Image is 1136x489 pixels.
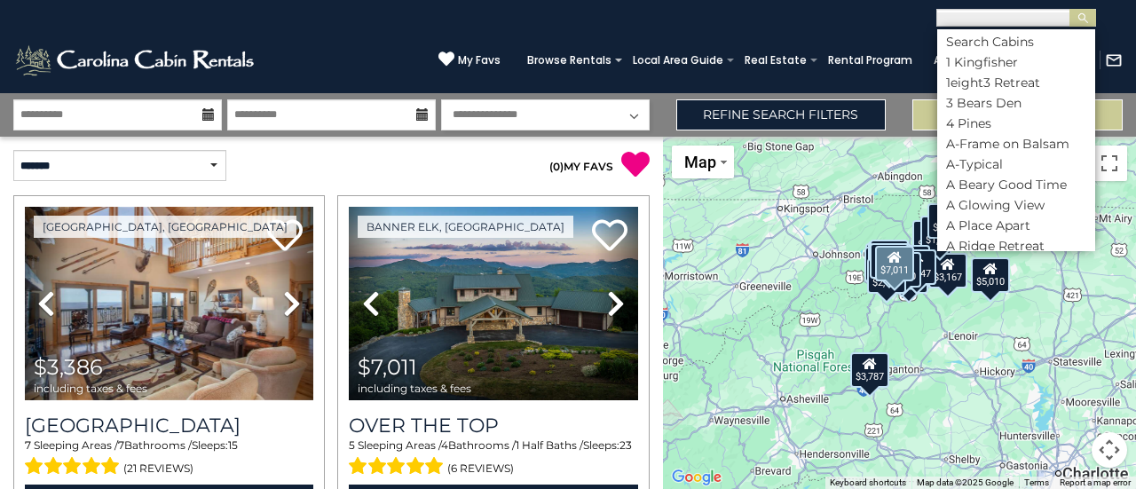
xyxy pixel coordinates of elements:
[349,207,637,400] img: thumbnail_167153549.jpeg
[25,438,313,480] div: Sleeping Areas / Bathrooms / Sleeps:
[518,48,620,73] a: Browse Rentals
[25,414,313,438] h3: Southern Star Lodge
[865,247,904,282] div: $2,200
[34,216,296,238] a: [GEOGRAPHIC_DATA], [GEOGRAPHIC_DATA]
[920,216,959,251] div: $1,252
[447,457,514,480] span: (6 reviews)
[937,156,1095,172] li: A-Typical
[937,54,1095,70] li: 1 Kingfisher
[358,383,471,394] span: including taxes & fees
[549,160,613,173] a: (0)MY FAVS
[889,257,928,293] div: $2,288
[441,438,448,452] span: 4
[672,146,734,178] button: Change map style
[937,34,1095,50] li: Search Cabins
[1105,51,1123,69] img: mail-regular-white.png
[870,239,909,274] div: $2,191
[1092,146,1127,181] button: Toggle fullscreen view
[25,438,31,452] span: 7
[349,438,355,452] span: 5
[819,48,921,73] a: Rental Program
[349,414,637,438] a: Over The Top
[516,438,583,452] span: 1 Half Baths /
[349,438,637,480] div: Sleeping Areas / Bathrooms / Sleeps:
[228,438,238,452] span: 15
[736,48,816,73] a: Real Estate
[912,219,951,255] div: $1,841
[676,99,887,130] a: Refine Search Filters
[892,245,931,280] div: $2,891
[1092,432,1127,468] button: Map camera controls
[619,438,632,452] span: 23
[438,51,501,69] a: My Favs
[667,466,726,489] img: Google
[358,216,573,238] a: Banner Elk, [GEOGRAPHIC_DATA]
[358,354,417,380] span: $7,011
[937,177,1095,193] li: A Beary Good Time
[937,115,1095,131] li: 4 Pines
[868,257,907,293] div: $2,484
[1024,477,1049,487] a: Terms (opens in new tab)
[897,249,936,285] div: $2,147
[553,160,560,173] span: 0
[1060,477,1131,487] a: Report a map error
[684,153,716,171] span: Map
[870,243,909,279] div: $3,386
[937,95,1095,111] li: 3 Bears Den
[925,48,976,73] a: About
[830,477,906,489] button: Keyboard shortcuts
[549,160,564,173] span: ( )
[667,466,726,489] a: Open this area in Google Maps (opens a new window)
[34,354,103,380] span: $3,386
[123,457,193,480] span: (21 reviews)
[876,246,915,281] div: $7,011
[872,242,911,278] div: $1,854
[624,48,732,73] a: Local Area Guide
[917,477,1014,487] span: Map data ©2025 Google
[937,136,1095,152] li: A-Frame on Balsam
[937,217,1095,233] li: A Place Apart
[927,202,966,238] div: $2,355
[851,351,890,387] div: $3,787
[25,207,313,400] img: thumbnail_163268257.jpeg
[34,383,147,394] span: including taxes & fees
[458,52,501,68] span: My Favs
[912,99,1123,130] button: Update Results
[937,238,1095,254] li: A Ridge Retreat
[937,197,1095,213] li: A Glowing View
[972,256,1011,292] div: $5,010
[937,75,1095,91] li: 1eight3 Retreat
[118,438,124,452] span: 7
[928,253,967,288] div: $3,167
[13,43,259,78] img: White-1-2.png
[869,241,908,277] div: $2,752
[25,414,313,438] a: [GEOGRAPHIC_DATA]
